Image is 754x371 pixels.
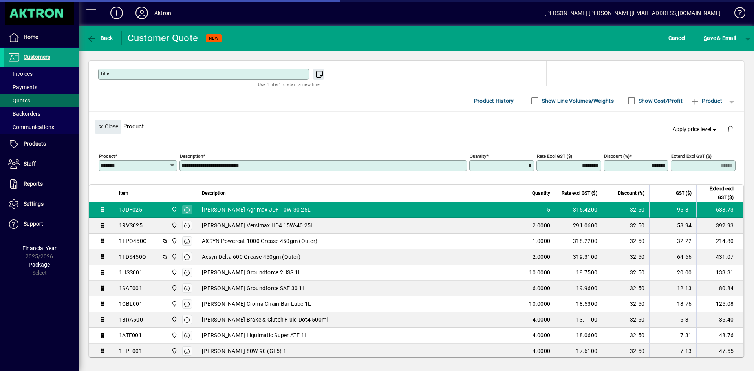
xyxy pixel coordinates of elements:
span: Rate excl GST ($) [562,189,597,197]
div: 1CBL001 [119,300,143,308]
span: 5 [547,206,550,214]
mat-label: Product [99,153,115,159]
span: Home [24,34,38,40]
a: Knowledge Base [728,2,744,27]
td: 32.50 [602,265,649,281]
a: Quotes [4,94,79,107]
button: Save & Email [700,31,740,45]
td: 133.31 [696,265,743,281]
label: Show Line Volumes/Weights [540,97,614,105]
app-page-header-button: Delete [721,125,740,132]
span: [PERSON_NAME] Groundforce SAE 30 1L [202,284,306,292]
td: 5.31 [649,312,696,328]
mat-label: Description [180,153,203,159]
mat-label: Rate excl GST ($) [537,153,572,159]
div: 1BRA500 [119,316,143,323]
span: 4.0000 [533,331,551,339]
span: Products [24,141,46,147]
div: Product [89,112,744,141]
span: Product History [474,95,514,107]
div: Customer Quote [128,32,198,44]
div: 318.2200 [560,237,597,245]
button: Back [85,31,115,45]
div: 13.1100 [560,316,597,323]
td: 80.84 [696,281,743,296]
span: Financial Year [22,245,57,251]
span: AXSYN Powercat 1000 Grease 450gm (Outer) [202,237,317,245]
app-page-header-button: Back [79,31,122,45]
a: Backorders [4,107,79,121]
span: Central [169,300,178,308]
span: GST ($) [676,189,692,197]
button: Cancel [666,31,688,45]
mat-label: Discount (%) [604,153,630,159]
a: Payments [4,80,79,94]
span: [PERSON_NAME] Groundforce 2HSS 1L [202,269,301,276]
span: [PERSON_NAME] Liquimatic Super ATF 1L [202,331,307,339]
span: ave & Email [704,32,736,44]
span: S [704,35,707,41]
div: 1TPO450O [119,237,147,245]
td: 32.50 [602,281,649,296]
span: 4.0000 [533,316,551,323]
span: Payments [8,84,37,90]
span: Apply price level [673,125,718,133]
button: Add [104,6,129,20]
span: Customers [24,54,50,60]
button: Apply price level [670,122,721,136]
span: Central [169,347,178,355]
td: 32.50 [602,312,649,328]
td: 7.13 [649,344,696,359]
td: 12.13 [649,281,696,296]
td: 214.80 [696,234,743,249]
span: [PERSON_NAME] Brake & Clutch Fluid Dot4 500ml [202,316,328,323]
div: 17.6100 [560,347,597,355]
td: 35.40 [696,312,743,328]
td: 392.93 [696,218,743,234]
span: Central [169,315,178,324]
span: Description [202,189,226,197]
mat-label: Quantity [470,153,486,159]
button: Product History [471,94,517,108]
div: 315.4200 [560,206,597,214]
span: Central [169,237,178,245]
div: 18.0600 [560,331,597,339]
td: 431.07 [696,249,743,265]
td: 32.50 [602,218,649,234]
span: [PERSON_NAME] Versimax HD4 15W-40 25L [202,221,314,229]
a: Invoices [4,67,79,80]
mat-hint: Use 'Enter' to start a new line [258,80,320,89]
a: Staff [4,154,79,174]
td: 32.50 [602,328,649,344]
span: Package [29,261,50,268]
a: Settings [4,194,79,214]
span: Quotes [8,97,30,104]
app-page-header-button: Close [93,122,123,130]
div: 18.5300 [560,300,597,308]
td: 58.94 [649,218,696,234]
span: 6.0000 [533,284,551,292]
button: Profile [129,6,154,20]
td: 32.50 [602,249,649,265]
button: Product [686,94,726,108]
div: 1ATF001 [119,331,142,339]
span: Reports [24,181,43,187]
mat-label: Title [100,71,109,76]
span: Cancel [668,32,686,44]
span: 10.0000 [529,300,550,308]
td: 638.73 [696,202,743,218]
a: Products [4,134,79,154]
td: 7.31 [649,328,696,344]
span: Staff [24,161,36,167]
a: Communications [4,121,79,134]
td: 32.22 [649,234,696,249]
span: 2.0000 [533,253,551,261]
td: 47.55 [696,344,743,359]
span: Backorders [8,111,40,117]
td: 32.50 [602,296,649,312]
span: [PERSON_NAME] Croma Chain Bar Lube 1L [202,300,311,308]
span: Settings [24,201,44,207]
button: Delete [721,120,740,139]
td: 32.50 [602,202,649,218]
span: Central [169,205,178,214]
